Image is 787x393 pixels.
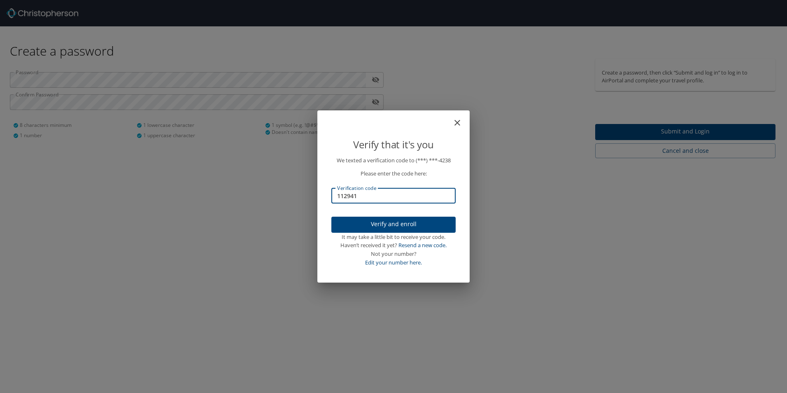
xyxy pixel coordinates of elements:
div: Not your number? [331,250,456,258]
a: Resend a new code. [398,241,447,249]
div: It may take a little bit to receive your code. [331,233,456,241]
div: Haven’t received it yet? [331,241,456,250]
p: We texted a verification code to (***) ***- 4238 [331,156,456,165]
a: Edit your number here. [365,259,422,266]
button: close [456,114,466,124]
p: Verify that it's you [331,137,456,152]
button: Verify and enroll [331,217,456,233]
p: Please enter the code here: [331,169,456,178]
span: Verify and enroll [338,219,449,229]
